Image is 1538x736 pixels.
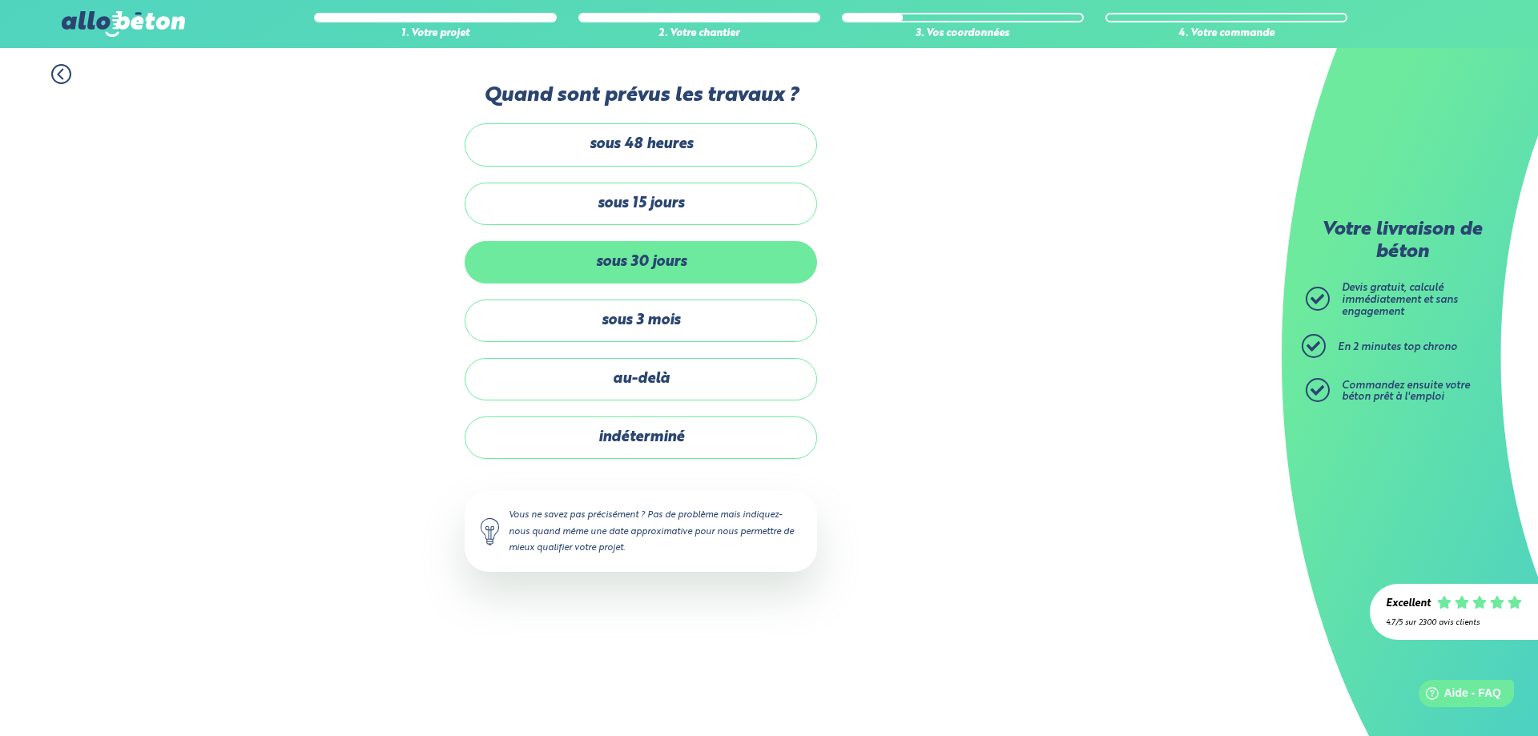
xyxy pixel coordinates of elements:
[62,11,185,37] img: allobéton
[465,491,817,571] div: Vous ne savez pas précisément ? Pas de problème mais indiquez-nous quand même une date approximat...
[578,28,820,40] div: 2. Votre chantier
[842,28,1084,40] div: 3. Vos coordonnées
[1105,28,1347,40] div: 4. Votre commande
[465,300,817,342] label: sous 3 mois
[465,358,817,400] label: au-delà
[465,183,817,225] label: sous 15 jours
[465,84,817,107] label: Quand sont prévus les travaux ?
[465,241,817,284] label: sous 30 jours
[465,123,817,166] label: sous 48 heures
[1395,674,1520,718] iframe: Help widget launcher
[465,416,817,459] label: indéterminé
[314,28,556,40] div: 1. Votre projet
